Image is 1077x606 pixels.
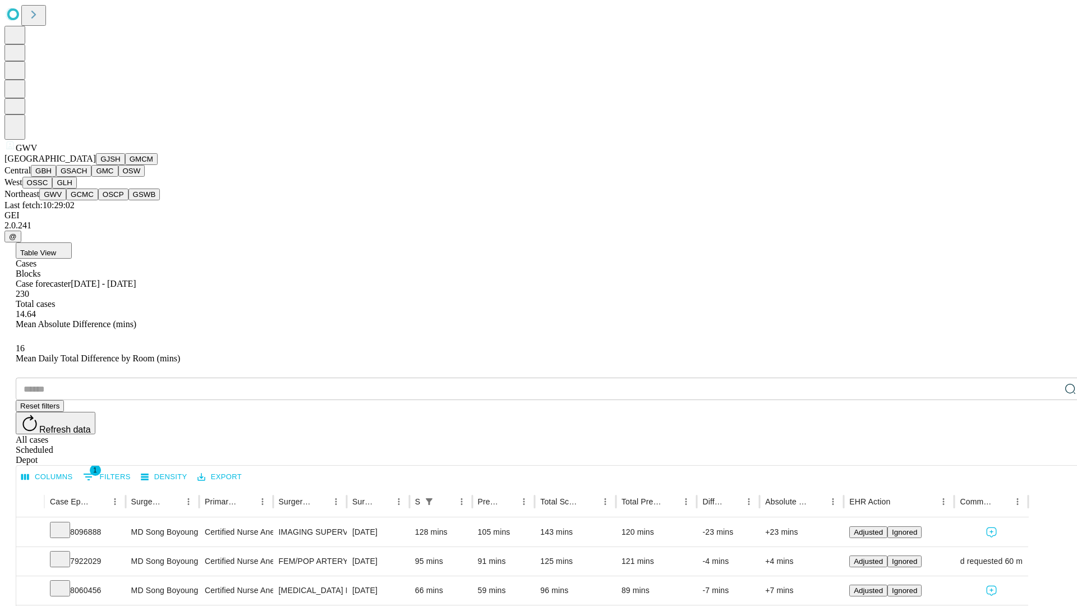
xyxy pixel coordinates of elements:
[415,547,467,576] div: 95 mins
[849,585,887,596] button: Adjusted
[702,547,754,576] div: -4 mins
[91,494,107,509] button: Sort
[960,547,1022,576] div: md requested 60 min
[96,153,125,165] button: GJSH
[131,547,194,576] div: MD Song Boyoung Md
[205,547,267,576] div: Certified Nurse Anesthetist
[279,497,311,506] div: Surgery Name
[741,494,757,509] button: Menu
[936,494,951,509] button: Menu
[887,555,922,567] button: Ignored
[960,497,992,506] div: Comments
[892,586,917,595] span: Ignored
[22,177,53,189] button: OSSC
[16,289,29,299] span: 230
[50,576,120,605] div: 8060456
[4,221,1073,231] div: 2.0.241
[91,165,118,177] button: GMC
[622,547,692,576] div: 121 mins
[352,576,404,605] div: [DATE]
[279,576,341,605] div: [MEDICAL_DATA] PLACEMENT, ABDOMINAL-LOWER EXTREMITY, FIRST ORDER BRANCH
[16,400,64,412] button: Reset filters
[765,547,838,576] div: +4 mins
[4,200,75,210] span: Last fetch: 10:29:02
[279,547,341,576] div: FEM/POP ARTERY REVASC W/ [MEDICAL_DATA]+[MEDICAL_DATA]
[239,494,255,509] button: Sort
[66,189,98,200] button: GCMC
[205,518,267,547] div: Certified Nurse Anesthetist
[622,497,662,506] div: Total Predicted Duration
[20,402,59,410] span: Reset filters
[16,353,180,363] span: Mean Daily Total Difference by Room (mins)
[678,494,694,509] button: Menu
[1010,494,1025,509] button: Menu
[22,581,39,601] button: Expand
[131,518,194,547] div: MD Song Boyoung Md
[540,518,610,547] div: 143 mins
[415,518,467,547] div: 128 mins
[52,177,76,189] button: GLH
[138,469,190,486] button: Density
[19,469,76,486] button: Select columns
[71,279,136,288] span: [DATE] - [DATE]
[22,523,39,543] button: Expand
[131,576,194,605] div: MD Song Boyoung Md
[702,518,754,547] div: -23 mins
[4,231,21,242] button: @
[954,547,1029,576] span: md requested 60 min
[16,412,95,434] button: Refresh data
[516,494,532,509] button: Menu
[50,518,120,547] div: 8096888
[125,153,158,165] button: GMCM
[825,494,841,509] button: Menu
[415,497,420,506] div: Scheduled In Room Duration
[128,189,160,200] button: GSWB
[20,249,56,257] span: Table View
[994,494,1010,509] button: Sort
[540,576,610,605] div: 96 mins
[854,586,883,595] span: Adjusted
[478,518,530,547] div: 105 mins
[478,547,530,576] div: 91 mins
[540,547,610,576] div: 125 mins
[438,494,454,509] button: Sort
[118,165,145,177] button: OSW
[312,494,328,509] button: Sort
[255,494,270,509] button: Menu
[4,210,1073,221] div: GEI
[702,576,754,605] div: -7 mins
[352,497,374,506] div: Surgery Date
[597,494,613,509] button: Menu
[809,494,825,509] button: Sort
[90,465,101,476] span: 1
[9,232,17,241] span: @
[702,497,724,506] div: Difference
[352,547,404,576] div: [DATE]
[16,279,71,288] span: Case forecaster
[195,469,245,486] button: Export
[50,497,90,506] div: Case Epic Id
[16,299,55,309] span: Total cases
[16,143,37,153] span: GWV
[415,576,467,605] div: 66 mins
[56,165,91,177] button: GSACH
[854,557,883,566] span: Adjusted
[854,528,883,536] span: Adjusted
[892,557,917,566] span: Ignored
[16,319,136,329] span: Mean Absolute Difference (mins)
[50,547,120,576] div: 7922029
[16,309,36,319] span: 14.64
[391,494,407,509] button: Menu
[328,494,344,509] button: Menu
[39,189,66,200] button: GWV
[205,576,267,605] div: Certified Nurse Anesthetist
[16,343,25,353] span: 16
[765,497,808,506] div: Absolute Difference
[849,526,887,538] button: Adjusted
[622,518,692,547] div: 120 mins
[4,166,31,175] span: Central
[478,576,530,605] div: 59 mins
[98,189,128,200] button: OSCP
[454,494,470,509] button: Menu
[849,497,890,506] div: EHR Action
